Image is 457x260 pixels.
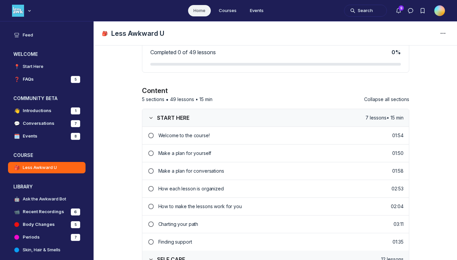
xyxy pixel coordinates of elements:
[158,239,393,245] p: Finding support
[170,96,194,103] span: 49 lessons
[142,144,409,162] a: Lesson incompleteMake a plan for yourself01:50
[13,164,20,171] span: 🎒
[71,76,80,83] div: 5
[393,5,405,17] button: Notifications
[13,208,20,215] span: 📹
[13,95,57,102] h3: COMMUNITY BETA
[148,239,154,245] svg: Lesson incomplete
[102,30,109,37] span: 🎒
[158,185,392,192] p: How each lesson is organized
[23,208,64,215] h4: Recent Recordings
[23,234,40,241] h4: Periods
[142,109,409,127] button: START HERE7 lessons• 15 min
[23,32,33,38] h4: Feed
[344,5,387,17] button: Search
[437,27,449,39] button: Space settings
[8,193,86,205] a: 🤖Ask the Awkward Bot
[8,105,86,116] a: 👋Introductions1
[71,208,80,215] div: 6
[158,203,391,210] p: How to make the lessons work for you
[8,219,86,230] a: Body Changes5
[166,95,169,103] span: •
[23,63,43,70] h4: Start Here
[13,133,20,140] span: 🗓️
[199,96,212,103] span: 15 min
[148,186,154,191] svg: Lesson incomplete
[157,114,189,121] span: START HERE
[392,49,401,56] span: 0 %
[142,162,409,180] a: Lesson incompleteMake a plan for conversations01:58
[111,29,164,38] h1: Less Awkward U
[142,180,409,197] a: Lesson incompleteHow each lesson is organized02:53
[158,221,394,228] p: Charting your path
[8,181,86,192] button: LIBRARYCollapse space
[148,168,154,174] svg: Lesson incomplete
[23,133,37,140] h4: Events
[150,49,216,56] span: Completed 0 of 49 lessons
[364,96,409,102] span: Collapse all sections
[23,247,60,253] h4: Skin, Hair & Smells
[23,76,34,83] h4: FAQs
[8,162,86,173] a: 🎒Less Awkward U
[142,233,409,251] a: Lesson incompleteFinding support01:35
[13,120,20,127] span: 💬
[23,196,66,202] h4: Ask the Awkward Bot
[392,132,403,139] p: 01:54
[13,152,33,159] h3: COURSE
[13,107,20,114] span: 👋
[213,5,242,16] a: Courses
[71,107,80,114] div: 1
[8,118,86,129] a: 💬Conversations7
[8,232,86,243] a: Periods7
[158,168,393,174] p: Make a plan for conversations
[392,185,403,192] p: 02:53
[142,86,409,95] h2: Content
[8,93,86,104] button: COMMUNITY BETACollapse space
[245,5,269,16] a: Events
[8,244,86,256] a: Skin, Hair & Smells
[23,107,51,114] h4: Introductions
[13,76,20,83] span: ❓
[8,49,86,60] button: WELCOMECollapse space
[158,150,393,157] p: Make a plan for yourself
[71,133,80,140] div: 8
[195,96,198,103] span: •
[417,5,429,17] button: Bookmarks
[434,5,445,16] button: User menu options
[23,164,57,171] h4: Less Awkward U
[8,206,86,218] a: 📹Recent Recordings6
[8,150,86,161] button: COURSECollapse space
[392,150,403,157] p: 01:50
[13,51,38,58] h3: WELCOME
[12,5,24,17] img: Less Awkward Hub logo
[142,127,409,144] a: Lesson incompleteWelcome to the course!01:54
[142,197,409,215] a: Lesson incompleteHow to make the lessons work for you02:04
[142,215,409,233] a: Lesson incompleteCharting your path03:11
[158,132,393,139] p: Welcome to the course!
[12,4,33,17] button: Less Awkward Hub logo
[148,222,154,227] svg: Lesson incomplete
[393,239,403,245] p: 01:35
[148,133,154,138] svg: Lesson incomplete
[188,5,211,16] a: Home
[23,221,55,228] h4: Body Changes
[8,131,86,142] a: 🗓️Events8
[365,114,404,121] span: 7 lessons • 15 min
[13,63,20,70] span: 📍
[8,74,86,85] a: ❓FAQs5
[148,204,154,209] svg: Lesson incomplete
[94,21,457,46] header: Page Header
[148,151,154,156] svg: Lesson incomplete
[71,120,80,127] div: 7
[439,29,447,37] svg: Space settings
[394,221,403,228] p: 03:11
[23,120,54,127] h4: Conversations
[71,221,80,228] div: 5
[405,5,417,17] button: Direct messages
[13,196,20,202] span: 🤖
[8,29,86,41] a: Feed
[392,168,403,174] p: 01:58
[8,61,86,72] a: 📍Start Here
[391,203,403,210] p: 02:04
[142,96,164,103] span: 5 sections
